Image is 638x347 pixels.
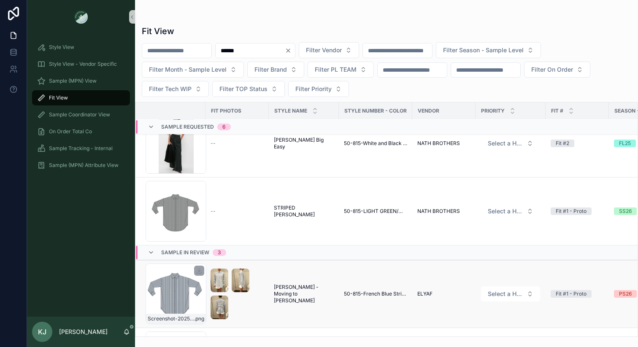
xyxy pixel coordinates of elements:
[417,291,433,297] span: ELYAF
[211,108,241,114] span: Fit Photos
[211,208,216,215] span: --
[32,141,130,156] a: Sample Tracking - Internal
[306,46,342,54] span: Filter Vendor
[481,203,541,219] a: Select Button
[285,47,295,54] button: Clear
[551,140,604,147] a: Fit #2
[32,158,130,173] a: Sample (MPN) Attribute View
[274,137,334,150] a: [PERSON_NAME] Big Easy
[142,62,244,78] button: Select Button
[556,290,587,298] div: Fit #1 - Proto
[32,56,130,72] a: Style View - Vendor Specific
[32,73,130,89] a: Sample (MPN) View
[524,62,590,78] button: Select Button
[212,81,285,97] button: Select Button
[218,249,221,256] div: 3
[308,62,374,78] button: Select Button
[417,208,460,215] span: NATH BROTHERS
[49,111,110,118] span: Sample Coordinator View
[32,90,130,105] a: Fit View
[211,269,264,319] a: ED361242-6774-43C0-8C78-3875E9C772C3_4_5005_c.jpegD844D213-7B43-4AEC-B5FD-8E0A8389EE1B_4_5005_c.j...
[32,124,130,139] a: On Order Total Co
[619,290,632,298] div: PS26
[247,62,304,78] button: Select Button
[146,264,200,324] a: Screenshot-2025-09-30-152345.png
[481,136,540,151] button: Select Button
[481,204,540,219] button: Select Button
[211,140,216,147] span: --
[149,65,227,74] span: Filter Month - Sample Level
[556,140,569,147] div: Fit #2
[211,140,264,147] a: --
[436,42,541,58] button: Select Button
[148,315,194,322] span: Screenshot-2025-09-30-152345
[556,207,587,215] div: Fit #1 - Proto
[149,85,192,93] span: Filter Tech WIP
[488,207,523,215] span: Select a HP FIT LEVEL
[211,296,228,319] img: EB0CA28E-19BC-42A7-9C4B-4EE3F7526835_4_5005_c.jpeg
[142,25,174,37] h1: Fit View
[551,108,563,114] span: Fit #
[59,328,108,336] p: [PERSON_NAME]
[619,207,632,215] div: SS26
[274,284,334,304] a: [PERSON_NAME] - Moving to [PERSON_NAME]
[49,78,97,84] span: Sample (MPN) View
[161,124,214,130] span: Sample Requested
[49,145,113,152] span: Sample Tracking - Internal
[417,208,470,215] a: NATH BROTHERS
[274,108,307,114] span: STYLE NAME
[211,208,264,215] a: --
[232,269,249,292] img: D844D213-7B43-4AEC-B5FD-8E0A8389EE1B_4_5005_c.jpeg
[274,204,334,218] a: STRIPED [PERSON_NAME]
[481,286,540,301] button: Select Button
[254,65,287,74] span: Filter Brand
[295,85,332,93] span: Filter Priority
[27,34,135,184] div: scrollable content
[481,286,541,302] a: Select Button
[344,291,407,297] a: 50-815-French Blue Stripe
[219,85,268,93] span: Filter TOP Status
[488,290,523,298] span: Select a HP FIT LEVEL
[417,291,470,297] a: ELYAF
[49,128,92,135] span: On Order Total Co
[417,140,460,147] span: NATH BROTHERS
[443,46,524,54] span: Filter Season - Sample Level
[288,81,349,97] button: Select Button
[74,10,88,24] img: App logo
[417,140,470,147] a: NATH BROTHERS
[32,40,130,55] a: Style View
[315,65,357,74] span: Filter PL TEAM
[344,208,407,215] a: 50-815-LIGHT GREEN/WHITE (AS HEADER)
[481,135,541,151] a: Select Button
[551,207,604,215] a: Fit #1 - Proto
[142,81,209,97] button: Select Button
[488,139,523,148] span: Select a HP FIT LEVEL
[32,107,130,122] a: Sample Coordinator View
[619,140,631,147] div: FL25
[38,327,46,337] span: KJ
[551,290,604,298] a: Fit #1 - Proto
[161,249,209,256] span: Sample In Review
[49,94,68,101] span: Fit View
[222,124,226,130] div: 6
[49,162,119,169] span: Sample (MPN) Attribute View
[531,65,573,74] span: Filter On Order
[211,269,228,292] img: ED361242-6774-43C0-8C78-3875E9C772C3_4_5005_c.jpeg
[418,108,439,114] span: Vendor
[49,44,74,51] span: Style View
[49,61,117,67] span: Style View - Vendor Specific
[344,108,407,114] span: Style Number - Color
[344,140,407,147] a: 50-815-White and Black Pacific Stripe
[481,108,505,114] span: PRIORITY
[194,315,204,322] span: .png
[299,42,359,58] button: Select Button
